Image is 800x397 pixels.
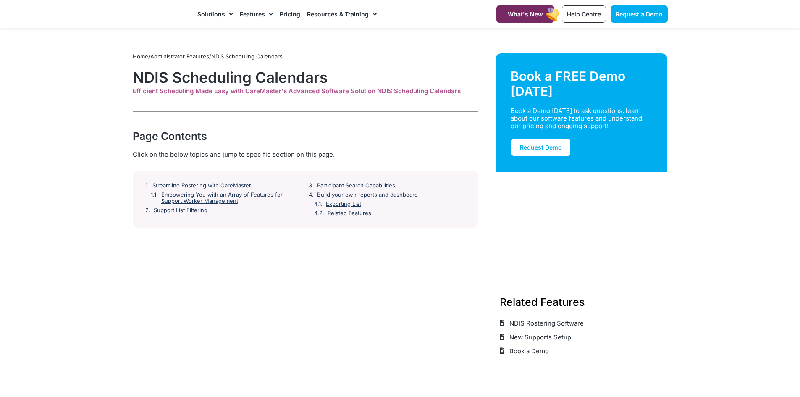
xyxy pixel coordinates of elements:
a: Request Demo [511,138,571,157]
div: Book a FREE Demo [DATE] [511,68,653,99]
a: Build your own reports and dashboard [317,192,418,198]
span: Book a Demo [507,344,549,358]
div: Page Contents [133,129,478,144]
img: CareMaster Logo [133,8,189,21]
a: Streamline Rostering with CareMaster: [152,182,253,189]
span: Request a Demo [616,11,663,18]
a: Empowering You with an Array of Features for Support Worker Management [161,192,302,205]
a: NDIS Rostering Software [500,316,584,330]
a: Book a Demo [500,344,549,358]
a: Support List Filtering [154,207,207,214]
span: What's New [508,11,543,18]
span: / / [133,53,283,60]
h3: Related Features [500,294,664,310]
a: Exporting List [326,201,361,208]
a: New Supports Setup [500,330,572,344]
h1: NDIS Scheduling Calendars [133,68,478,86]
img: Support Worker and NDIS Participant out for a coffee. [496,172,668,274]
div: Click on the below topics and jump to specific section on this page. [133,150,478,159]
a: Request a Demo [611,5,668,23]
span: Help Centre [567,11,601,18]
a: Related Features [328,210,371,217]
span: NDIS Scheduling Calendars [211,53,283,60]
span: Request Demo [520,144,562,151]
div: Book a Demo [DATE] to ask questions, learn about our software features and understand our pricing... [511,107,643,130]
a: Participant Search Capabilities [317,182,395,189]
span: New Supports Setup [507,330,571,344]
div: Efficient Scheduling Made Easy with CareMaster's Advanced Software Solution NDIS Scheduling Calen... [133,87,478,95]
span: NDIS Rostering Software [507,316,584,330]
a: Help Centre [562,5,606,23]
a: Administrator Features [150,53,209,60]
a: Home [133,53,148,60]
a: What's New [496,5,554,23]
